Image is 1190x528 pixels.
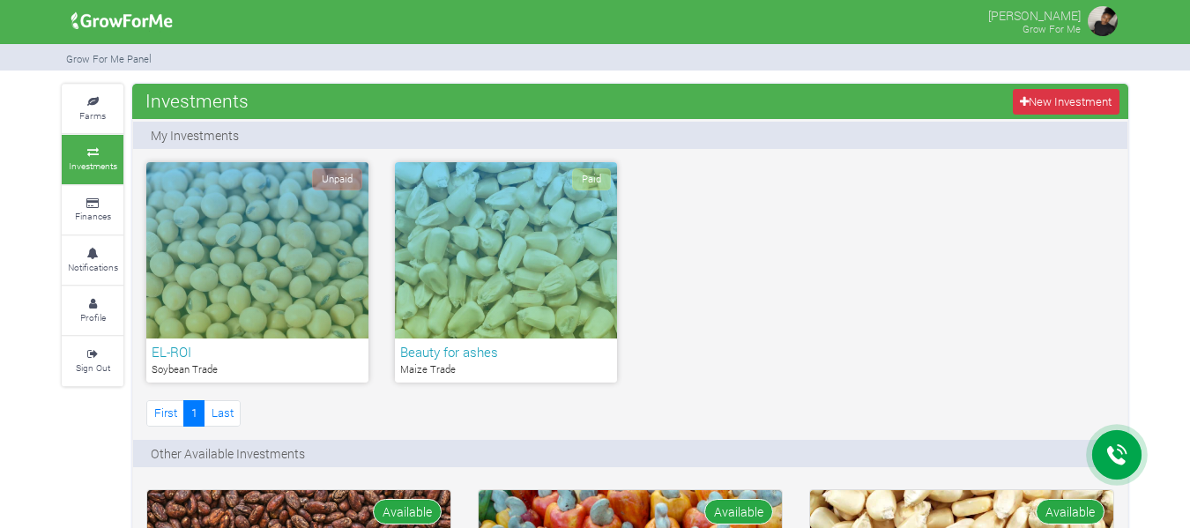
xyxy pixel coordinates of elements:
[65,4,179,39] img: growforme image
[1085,4,1120,39] img: growforme image
[204,400,241,426] a: Last
[62,85,123,133] a: Farms
[80,311,106,323] small: Profile
[704,499,773,524] span: Available
[1013,89,1119,115] a: New Investment
[68,261,118,273] small: Notifications
[62,186,123,234] a: Finances
[146,400,184,426] a: First
[79,109,106,122] small: Farms
[152,344,363,360] h6: EL-ROI
[66,52,152,65] small: Grow For Me Panel
[572,168,611,190] span: Paid
[141,83,253,118] span: Investments
[395,162,617,383] a: Paid Beauty for ashes Maize Trade
[146,400,241,426] nav: Page Navigation
[75,210,111,222] small: Finances
[988,4,1081,25] p: [PERSON_NAME]
[151,126,239,145] p: My Investments
[400,344,612,360] h6: Beauty for ashes
[151,444,305,463] p: Other Available Investments
[373,499,442,524] span: Available
[183,400,205,426] a: 1
[62,135,123,183] a: Investments
[62,286,123,335] a: Profile
[1036,499,1104,524] span: Available
[62,236,123,285] a: Notifications
[62,337,123,385] a: Sign Out
[69,160,117,172] small: Investments
[152,362,363,377] p: Soybean Trade
[76,361,110,374] small: Sign Out
[312,168,362,190] span: Unpaid
[146,162,368,383] a: Unpaid EL-ROI Soybean Trade
[1023,22,1081,35] small: Grow For Me
[400,362,612,377] p: Maize Trade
